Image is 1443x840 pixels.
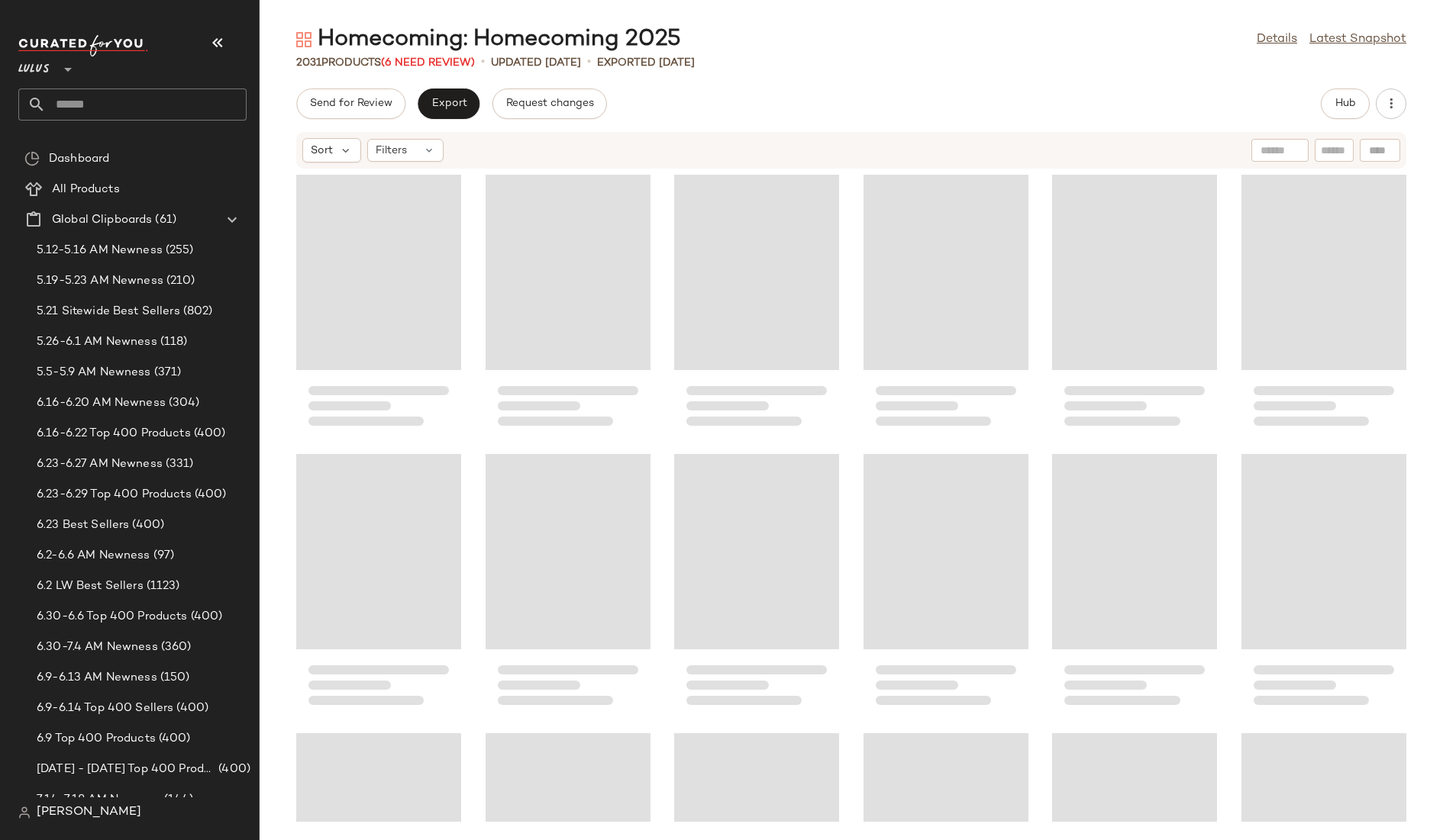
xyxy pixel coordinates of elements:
div: Loading... [296,452,461,719]
span: Send for Review [309,98,392,110]
button: Send for Review [296,89,405,119]
span: • [587,53,591,72]
span: (400) [215,761,250,778]
span: 5.19-5.23 AM Newness [37,272,163,290]
span: (255) [163,242,194,259]
span: (400) [192,486,227,504]
span: • [481,53,485,72]
span: (118) [157,333,188,351]
a: Details [1257,31,1297,49]
span: 5.21 Sitewide Best Sellers [37,303,180,320]
span: (150) [157,669,190,687]
p: Exported [DATE] [597,55,695,71]
span: 6.23 Best Sellers [37,517,129,534]
span: 7.14-7.18 AM Newness [37,791,161,809]
span: (360) [158,639,192,656]
button: Hub [1321,89,1370,119]
span: Dashboard [49,150,109,168]
img: svg%3e [18,806,31,819]
span: (802) [180,303,213,320]
span: (400) [156,730,191,748]
img: svg%3e [24,151,40,166]
span: (371) [151,364,182,381]
span: Filters [376,143,407,159]
div: Loading... [1052,452,1217,719]
span: 5.12-5.16 AM Newness [37,242,163,259]
img: cfy_white_logo.C9jOOHJF.svg [18,35,148,56]
div: Loading... [674,172,839,439]
span: 6.2 LW Best Sellers [37,578,144,595]
button: Request changes [492,89,607,119]
span: 6.2-6.6 AM Newness [37,547,150,565]
span: 6.9-6.13 AM Newness [37,669,157,687]
span: (6 Need Review) [381,57,475,69]
span: (210) [163,272,195,290]
span: (97) [150,547,175,565]
span: 6.16-6.20 AM Newness [37,394,166,412]
span: Lulus [18,52,50,79]
div: Loading... [296,172,461,439]
span: 6.23-6.27 AM Newness [37,455,163,473]
a: Latest Snapshot [1309,31,1406,49]
span: (61) [152,211,176,229]
div: Loading... [864,172,1028,439]
div: Homecoming: Homecoming 2025 [296,24,681,55]
div: Loading... [864,452,1028,719]
span: 5.26-6.1 AM Newness [37,333,157,351]
span: (400) [129,517,164,534]
span: 2031 [296,57,321,69]
div: Loading... [1241,172,1406,439]
span: 6.30-6.6 Top 400 Products [37,608,188,626]
span: [DATE] - [DATE] Top 400 Products [37,761,215,778]
span: (304) [166,394,200,412]
span: Sort [311,143,333,159]
span: [PERSON_NAME] [37,803,141,822]
span: 6.23-6.29 Top 400 Products [37,486,192,504]
img: svg%3e [296,32,312,47]
div: Products [296,55,475,71]
span: (1123) [144,578,180,595]
span: (400) [188,608,223,626]
span: All Products [52,181,120,198]
div: Loading... [486,452,650,719]
button: Export [418,89,479,119]
div: Loading... [1052,172,1217,439]
span: 6.30-7.4 AM Newness [37,639,158,656]
div: Loading... [1241,452,1406,719]
span: Global Clipboards [52,211,152,229]
span: (144) [161,791,194,809]
span: (400) [173,700,208,717]
span: Hub [1335,98,1356,110]
span: Request changes [505,98,594,110]
div: Loading... [486,172,650,439]
span: Export [431,98,466,110]
span: 6.16-6.22 Top 400 Products [37,425,191,443]
div: Loading... [674,452,839,719]
p: updated [DATE] [491,55,581,71]
span: 6.9-6.14 Top 400 Sellers [37,700,173,717]
span: 6.9 Top 400 Products [37,730,156,748]
span: 5.5-5.9 AM Newness [37,364,151,381]
span: (331) [163,455,194,473]
span: (400) [191,425,226,443]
